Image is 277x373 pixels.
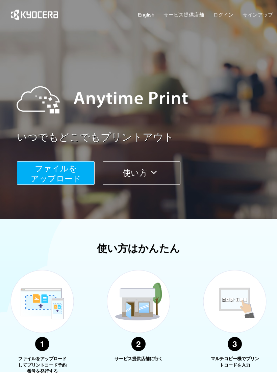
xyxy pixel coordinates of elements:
a: English [138,11,154,18]
p: マルチコピー機でプリントコードを入力 [209,356,260,368]
button: ファイルを​​アップロード [17,161,95,185]
a: サインアップ [243,11,273,18]
a: いつでもどこでもプリントアウト [17,130,277,145]
span: ファイルを ​​アップロード [31,164,81,183]
a: サービス提供店舗 [163,11,204,18]
p: サービス提供店舗に行く [113,356,164,362]
a: ログイン [213,11,233,18]
button: 使い方 [103,161,180,185]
